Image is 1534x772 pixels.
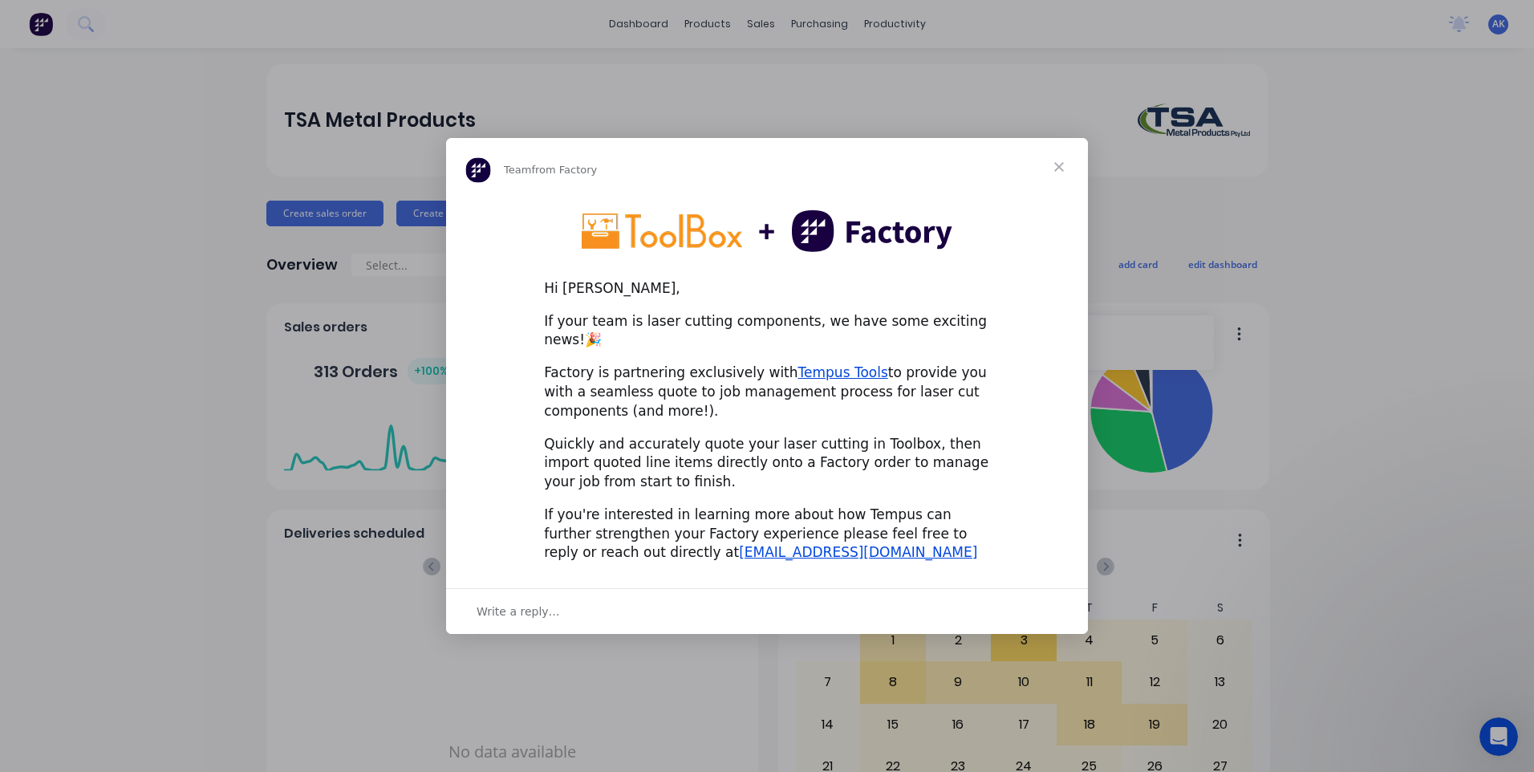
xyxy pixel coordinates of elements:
[465,157,491,183] img: Profile image for Team
[544,279,990,299] div: Hi [PERSON_NAME],
[504,164,531,176] span: Team
[544,312,990,351] div: If your team is laser cutting components, we have some exciting news!🎉
[531,164,597,176] span: from Factory
[544,364,990,421] div: Factory is partnering exclusively with to provide you with a seamless quote to job management pro...
[798,364,888,380] a: Tempus Tools
[544,506,990,563] div: If you're interested in learning more about how Tempus can further strengthen your Factory experi...
[446,588,1088,634] div: Open conversation and reply
[544,435,990,492] div: Quickly and accurately quote your laser cutting in Toolbox, then import quoted line items directl...
[739,544,977,560] a: [EMAIL_ADDRESS][DOMAIN_NAME]
[477,601,560,622] span: Write a reply…
[1030,138,1088,196] span: Close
